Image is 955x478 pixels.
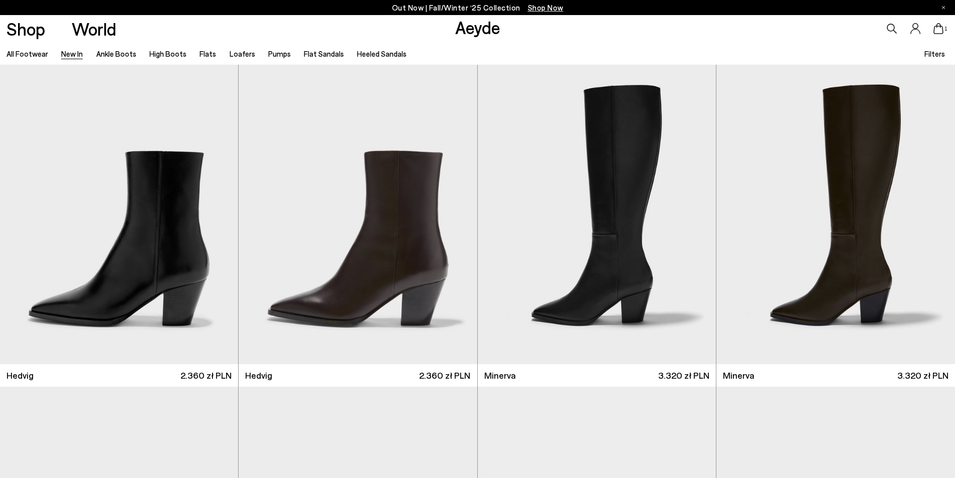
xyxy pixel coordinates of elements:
[239,65,477,364] img: Hedvig Cowboy Ankle Boots
[897,369,948,382] span: 3.320 zł PLN
[149,49,186,58] a: High Boots
[72,20,116,38] a: World
[716,364,955,387] a: Minerva 3.320 zł PLN
[7,49,48,58] a: All Footwear
[357,49,407,58] a: Heeled Sandals
[268,49,291,58] a: Pumps
[484,369,516,382] span: Minerva
[392,2,563,14] p: Out Now | Fall/Winter ‘25 Collection
[200,49,216,58] a: Flats
[943,26,948,32] span: 1
[96,49,136,58] a: Ankle Boots
[7,20,45,38] a: Shop
[723,369,754,382] span: Minerva
[478,364,716,387] a: Minerva 3.320 zł PLN
[7,369,34,382] span: Hedvig
[245,369,272,382] span: Hedvig
[304,49,344,58] a: Flat Sandals
[924,49,945,58] span: Filters
[230,49,255,58] a: Loafers
[455,17,500,38] a: Aeyde
[528,3,563,12] span: Navigate to /collections/new-in
[239,364,477,387] a: Hedvig 2.360 zł PLN
[419,369,470,382] span: 2.360 zł PLN
[716,65,955,364] img: Minerva High Cowboy Boots
[658,369,709,382] span: 3.320 zł PLN
[933,23,943,34] a: 1
[478,65,716,364] img: Minerva High Cowboy Boots
[61,49,83,58] a: New In
[180,369,232,382] span: 2.360 zł PLN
